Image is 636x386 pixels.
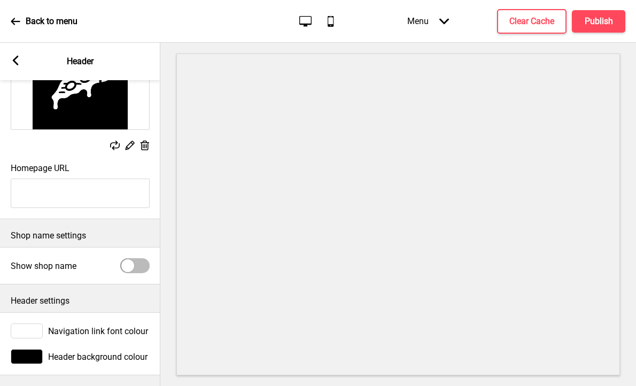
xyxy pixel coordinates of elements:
[11,349,150,364] div: Header background colour
[67,56,94,67] p: Header
[11,323,150,338] div: Navigation link font colour
[11,163,69,173] label: Homepage URL
[509,16,554,27] h4: Clear Cache
[26,16,77,27] p: Back to menu
[585,16,613,27] h4: Publish
[397,5,460,37] div: Menu
[48,326,148,336] span: Navigation link font colour
[11,295,150,307] p: Header settings
[11,261,76,271] label: Show shop name
[497,9,567,34] button: Clear Cache
[48,352,148,362] span: Header background colour
[11,230,150,242] p: Shop name settings
[572,10,625,33] button: Publish
[11,7,77,36] a: Back to menu
[11,34,149,129] img: Image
